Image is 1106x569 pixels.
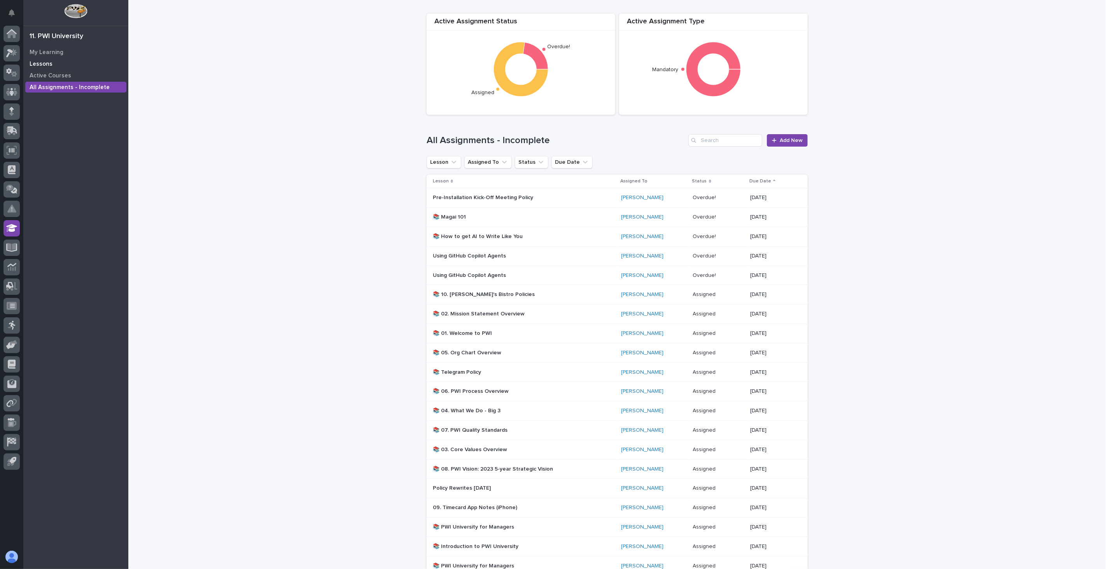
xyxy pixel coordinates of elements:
p: Assigned [693,483,717,492]
a: [PERSON_NAME] [621,369,663,376]
a: [PERSON_NAME] [621,388,663,395]
a: [PERSON_NAME] [621,524,663,530]
button: users-avatar [3,549,20,565]
p: My Learning [30,49,63,56]
p: [DATE] [750,485,795,492]
p: Overdue! [693,232,718,240]
tr: 📚 Magai 101[PERSON_NAME] Overdue!Overdue! [DATE] [427,208,808,227]
tr: 📚 03. Core Values Overview[PERSON_NAME] AssignedAssigned [DATE] [427,440,808,459]
p: [DATE] [750,350,795,356]
tr: Using GitHub Copilot Agents[PERSON_NAME] Overdue!Overdue! [DATE] [427,246,808,266]
p: Overdue! [693,193,718,201]
a: [PERSON_NAME] [621,272,663,279]
div: Active Assignment Status [427,18,615,30]
span: Add New [780,138,803,143]
p: [DATE] [750,446,795,453]
p: [DATE] [750,291,795,298]
a: [PERSON_NAME] [621,233,663,240]
tr: 📚 05. Org Chart Overview[PERSON_NAME] AssignedAssigned [DATE] [427,343,808,362]
tr: 📚 How to get AI to Write Like You[PERSON_NAME] Overdue!Overdue! [DATE] [427,227,808,246]
p: 📚 10. [PERSON_NAME]'s Bistro Policies [433,291,569,298]
p: Status [692,177,707,186]
tr: 📚 10. [PERSON_NAME]'s Bistro Policies[PERSON_NAME] AssignedAssigned [DATE] [427,285,808,305]
tr: 📚 PWI University for Managers[PERSON_NAME] AssignedAssigned [DATE] [427,517,808,537]
tr: 📚 06. PWI Process Overview[PERSON_NAME] AssignedAssigned [DATE] [427,382,808,401]
p: All Assignments - Incomplete [30,84,110,91]
a: [PERSON_NAME] [621,543,663,550]
p: [DATE] [750,388,795,395]
input: Search [688,134,762,147]
button: Lesson [427,156,461,168]
p: [DATE] [750,311,795,317]
p: 📚 How to get AI to Write Like You [433,233,569,240]
tr: 📚 04. What We Do - Big 3[PERSON_NAME] AssignedAssigned [DATE] [427,401,808,421]
a: All Assignments - Incomplete [23,81,128,93]
p: Using GitHub Copilot Agents [433,253,569,259]
p: Assigned [693,290,717,298]
p: 📚 03. Core Values Overview [433,446,569,453]
a: My Learning [23,46,128,58]
a: [PERSON_NAME] [621,194,663,201]
a: Add New [767,134,808,147]
p: 📚 Magai 101 [433,214,569,221]
button: Notifications [3,5,20,21]
a: [PERSON_NAME] [621,504,663,511]
p: Using GitHub Copilot Agents [433,272,569,279]
p: 📚 Introduction to PWI University [433,543,569,550]
a: [PERSON_NAME] [621,311,663,317]
p: Lesson [433,177,449,186]
p: Overdue! [693,212,718,221]
p: 📚 04. What We Do - Big 3 [433,408,569,414]
p: [DATE] [750,543,795,550]
p: Due Date [749,177,771,186]
p: Pre-Installation Kick-Off Meeting Policy [433,194,569,201]
button: Due Date [551,156,593,168]
p: [DATE] [750,253,795,259]
tr: 📚 07. PWI Quality Standards[PERSON_NAME] AssignedAssigned [DATE] [427,420,808,440]
div: 11. PWI University [30,32,83,41]
p: 📚 08. PWI Vision: 2023 5-year Strategic Vision [433,466,569,473]
a: [PERSON_NAME] [621,446,663,453]
p: Assigned To [620,177,647,186]
p: Assigned [693,329,717,337]
a: [PERSON_NAME] [621,485,663,492]
p: Assigned [693,445,717,453]
p: Assigned [693,368,717,376]
a: [PERSON_NAME] [621,330,663,337]
text: Assigned [471,90,494,95]
tr: 📚 01. Welcome to PWI[PERSON_NAME] AssignedAssigned [DATE] [427,324,808,343]
p: Assigned [693,522,717,530]
p: 📚 01. Welcome to PWI [433,330,569,337]
p: Lessons [30,61,52,68]
p: Assigned [693,406,717,414]
p: Assigned [693,309,717,317]
button: Assigned To [464,156,512,168]
a: [PERSON_NAME] [621,427,663,434]
tr: Policy Rewrites [DATE][PERSON_NAME] AssignedAssigned [DATE] [427,479,808,498]
tr: 📚 Introduction to PWI University[PERSON_NAME] AssignedAssigned [DATE] [427,537,808,556]
a: [PERSON_NAME] [621,408,663,414]
p: [DATE] [750,408,795,414]
tr: 📚 08. PWI Vision: 2023 5-year Strategic Vision[PERSON_NAME] AssignedAssigned [DATE] [427,459,808,479]
a: Active Courses [23,70,128,81]
tr: 📚 02. Mission Statement Overview[PERSON_NAME] AssignedAssigned [DATE] [427,305,808,324]
p: Assigned [693,503,717,511]
p: [DATE] [750,330,795,337]
p: 📚 02. Mission Statement Overview [433,311,569,317]
a: [PERSON_NAME] [621,291,663,298]
p: Assigned [693,348,717,356]
p: 📚 PWI University for Managers [433,524,569,530]
p: [DATE] [750,524,795,530]
p: 📚 06. PWI Process Overview [433,388,569,395]
a: [PERSON_NAME] [621,253,663,259]
div: Active Assignment Type [619,18,808,30]
p: Assigned [693,387,717,395]
p: [DATE] [750,427,795,434]
tr: Using GitHub Copilot Agents[PERSON_NAME] Overdue!Overdue! [DATE] [427,266,808,285]
p: 📚 05. Org Chart Overview [433,350,569,356]
p: Overdue! [693,251,718,259]
a: [PERSON_NAME] [621,350,663,356]
p: Policy Rewrites [DATE] [433,485,569,492]
div: Notifications [10,9,20,22]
